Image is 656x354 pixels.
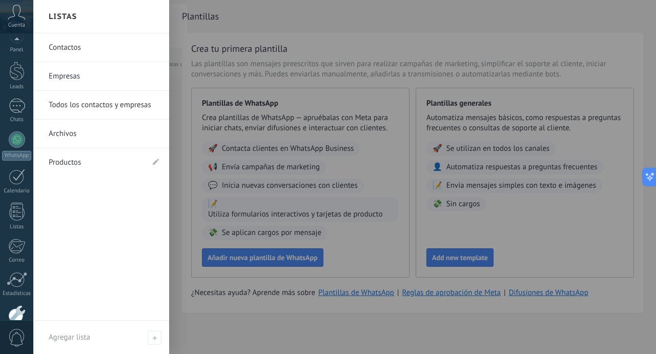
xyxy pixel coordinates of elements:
span: Agregar lista [49,332,90,342]
div: Chats [2,116,32,123]
a: Archivos [49,120,159,148]
h2: Listas [49,1,77,33]
a: Empresas [49,62,159,91]
a: Contactos [49,33,159,62]
a: Productos [49,148,143,177]
div: v 4.0.25 [29,16,50,25]
div: Listas [2,224,32,230]
div: Leads [2,84,32,90]
div: Palabras clave [124,61,161,67]
div: Estadísticas [2,290,32,297]
div: Calendario [2,188,32,194]
div: WhatsApp [2,151,31,161]
div: Dominio: [DOMAIN_NAME] [27,27,115,35]
img: tab_domain_overview_orange.svg [43,60,51,68]
a: Todos los contactos y empresas [49,91,159,120]
img: logo_orange.svg [16,16,25,25]
div: Dominio [54,61,78,67]
div: Panel [2,47,32,53]
img: website_grey.svg [16,27,25,35]
span: Agregar lista [148,331,161,345]
img: tab_keywords_by_traffic_grey.svg [112,60,120,68]
div: Correo [2,257,32,264]
span: Cuenta [8,22,25,29]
